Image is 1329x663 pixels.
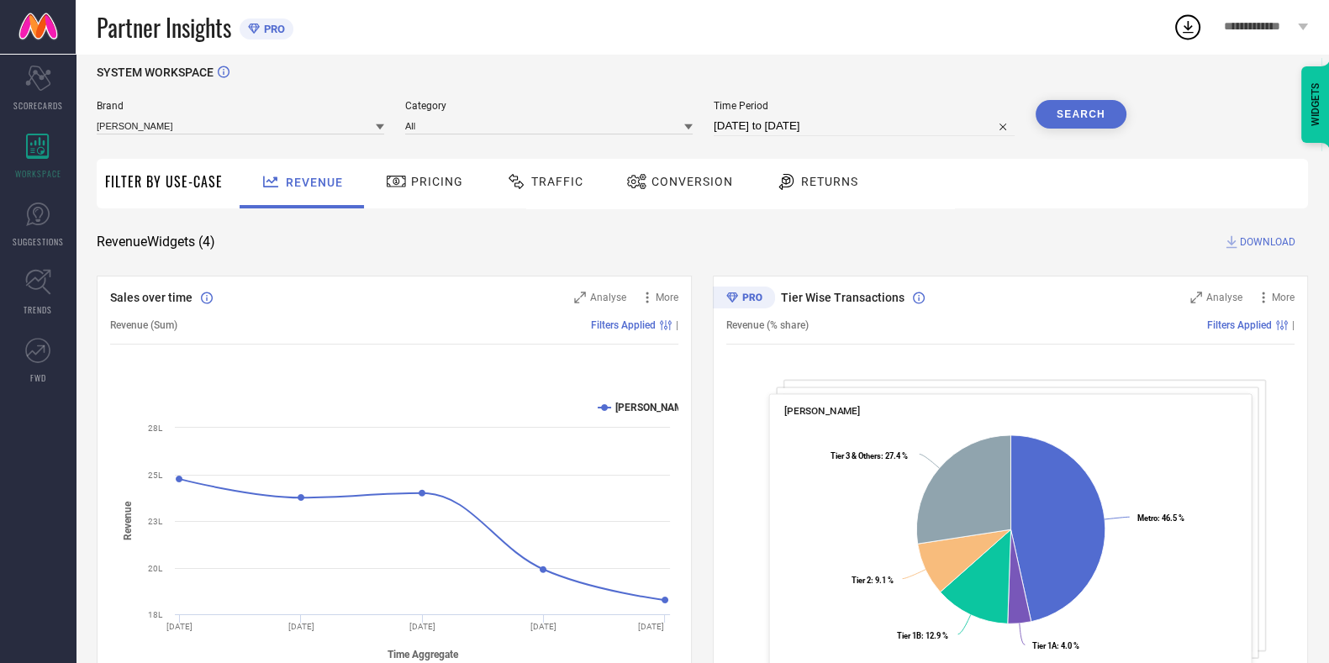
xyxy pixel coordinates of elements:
span: FWD [30,371,46,384]
tspan: Tier 3 & Others [831,451,881,460]
span: Returns [801,175,858,188]
text: 18L [148,610,163,619]
text: 20L [148,564,163,573]
span: WORKSPACE [15,167,61,180]
span: Revenue (% share) [726,319,809,331]
span: | [1292,319,1295,331]
span: Revenue [286,176,343,189]
text: 23L [148,517,163,526]
span: SYSTEM WORKSPACE [97,66,214,79]
text: [DATE] [530,622,556,631]
span: Filters Applied [1207,319,1272,331]
text: [DATE] [638,622,664,631]
span: Time Period [714,100,1015,112]
span: Traffic [531,175,583,188]
span: | [676,319,678,331]
span: SCORECARDS [13,99,63,112]
tspan: Tier 2 [851,576,870,585]
span: Filters Applied [591,319,656,331]
span: Tier Wise Transactions [781,291,904,304]
text: 25L [148,471,163,480]
tspan: Time Aggregate [388,648,459,660]
span: Analyse [590,292,626,303]
span: SUGGESTIONS [13,235,64,248]
div: Premium [713,287,775,312]
div: Open download list [1173,12,1203,42]
span: PRO [260,23,285,35]
tspan: Metro [1137,513,1157,523]
text: : 4.0 % [1032,641,1079,650]
tspan: Tier 1A [1032,641,1057,650]
text: [DATE] [409,622,435,631]
text: : 9.1 % [851,576,893,585]
text: [PERSON_NAME] [615,402,692,413]
span: Analyse [1206,292,1242,303]
span: TRENDS [24,303,52,316]
span: Revenue (Sum) [110,319,177,331]
span: Pricing [411,175,463,188]
text: [DATE] [166,622,192,631]
text: : 27.4 % [831,451,908,460]
text: : 12.9 % [897,631,948,640]
span: More [656,292,678,303]
span: Conversion [651,175,733,188]
tspan: Tier 1B [897,631,921,640]
text: : 46.5 % [1137,513,1184,523]
span: DOWNLOAD [1240,234,1295,250]
svg: Zoom [574,292,586,303]
text: [DATE] [288,622,314,631]
span: Revenue Widgets ( 4 ) [97,234,215,250]
svg: Zoom [1190,292,1202,303]
span: Sales over time [110,291,192,304]
input: Select time period [714,116,1015,136]
span: [PERSON_NAME] [784,405,861,417]
span: More [1272,292,1295,303]
span: Category [405,100,693,112]
tspan: Revenue [122,501,134,540]
text: 28L [148,424,163,433]
button: Search [1036,100,1126,129]
span: Partner Insights [97,10,231,45]
span: Brand [97,100,384,112]
span: Filter By Use-Case [105,171,223,192]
